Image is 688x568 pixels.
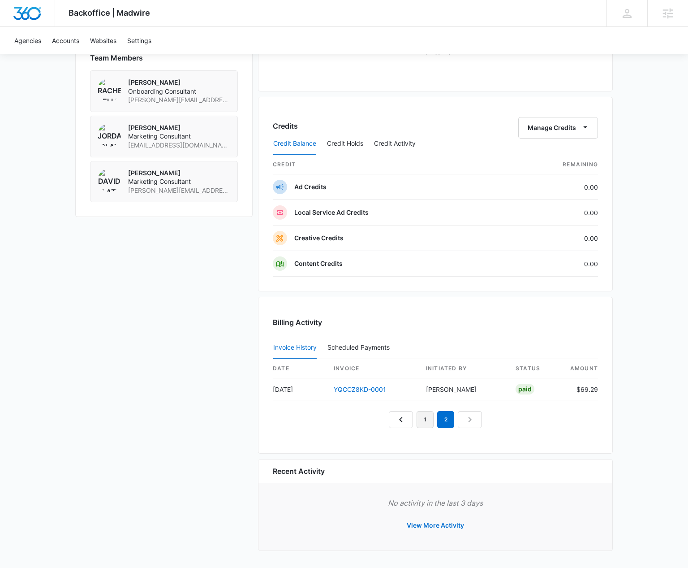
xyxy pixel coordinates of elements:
button: Manage Credits [518,117,598,139]
span: [EMAIL_ADDRESS][DOMAIN_NAME] [128,141,230,150]
th: invoice [327,359,419,378]
span: Marketing Consultant [128,177,230,186]
em: 2 [437,411,454,428]
p: [PERSON_NAME] [128,169,230,178]
p: Creative Credits [294,234,344,243]
p: Ad Credits [294,182,327,191]
a: Previous Page [389,411,413,428]
a: Agencies [9,27,47,54]
span: [PERSON_NAME][EMAIL_ADDRESS][PERSON_NAME][DOMAIN_NAME] [128,186,230,195]
a: Settings [122,27,157,54]
a: YQCCZ8KD-0001 [334,386,386,393]
th: Remaining [503,155,598,174]
th: amount [562,359,598,378]
span: Team Members [90,52,143,63]
th: date [273,359,327,378]
a: Accounts [47,27,85,54]
button: Invoice History [273,337,317,359]
th: status [508,359,562,378]
button: Credit Balance [273,133,316,155]
span: Backoffice | Madwire [69,8,150,17]
h6: Recent Activity [273,466,325,477]
img: Rachel Bellio [98,78,121,101]
nav: Pagination [389,411,482,428]
th: Initiated By [419,359,508,378]
td: 0.00 [503,251,598,277]
span: [PERSON_NAME][EMAIL_ADDRESS][PERSON_NAME][DOMAIN_NAME] [128,95,230,104]
p: Local Service Ad Credits [294,208,369,217]
a: Websites [85,27,122,54]
button: Credit Holds [327,133,363,155]
img: David Slater [98,169,121,192]
div: Scheduled Payments [327,344,393,351]
td: 0.00 [503,225,598,251]
button: View More Activity [398,515,473,536]
div: Paid [516,384,534,395]
a: Page 1 [417,411,434,428]
button: Credit Activity [374,133,416,155]
span: Onboarding Consultant [128,87,230,96]
th: credit [273,155,503,174]
h3: Credits [273,121,298,131]
p: No activity in the last 3 days [273,498,598,508]
td: $69.29 [562,378,598,400]
span: Marketing Consultant [128,132,230,141]
td: 0.00 [503,174,598,200]
p: [PERSON_NAME] [128,123,230,132]
p: Content Credits [294,259,343,268]
td: [DATE] [273,378,327,400]
td: 0.00 [503,200,598,225]
img: Jordan Clay [98,123,121,147]
h3: Billing Activity [273,317,598,328]
p: [PERSON_NAME] [128,78,230,87]
td: [PERSON_NAME] [419,378,508,400]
